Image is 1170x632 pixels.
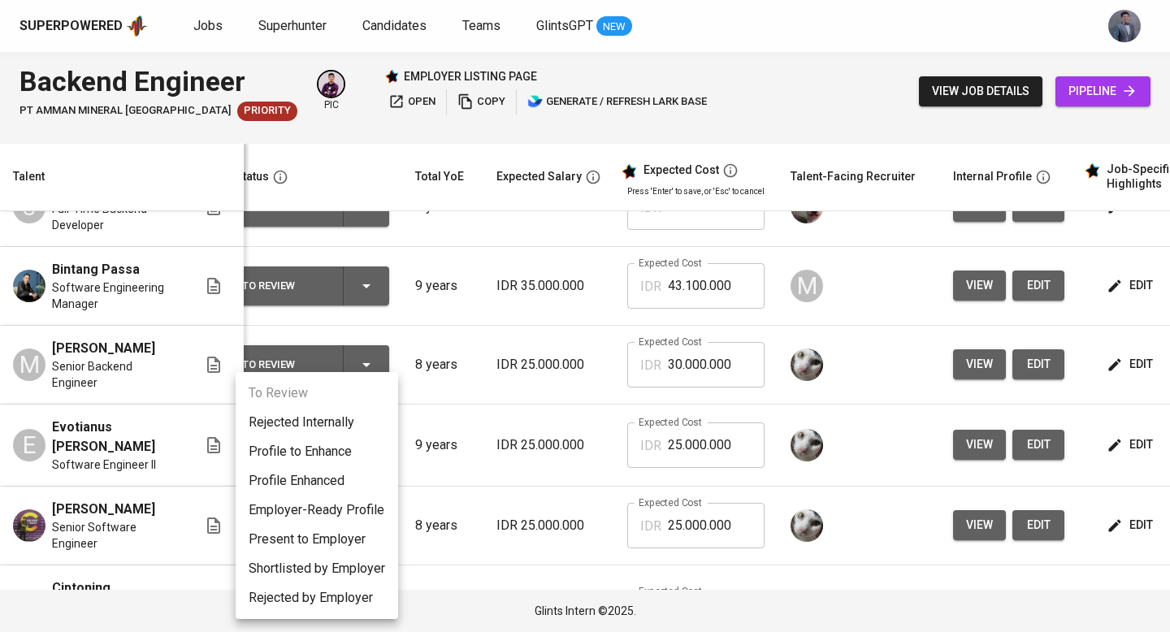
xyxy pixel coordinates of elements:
li: Present to Employer [236,525,398,554]
li: Shortlisted by Employer [236,554,398,583]
li: Employer-Ready Profile [236,496,398,525]
li: Rejected by Employer [236,583,398,613]
li: Profile to Enhance [236,437,398,466]
li: Rejected Internally [236,408,398,437]
li: Profile Enhanced [236,466,398,496]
